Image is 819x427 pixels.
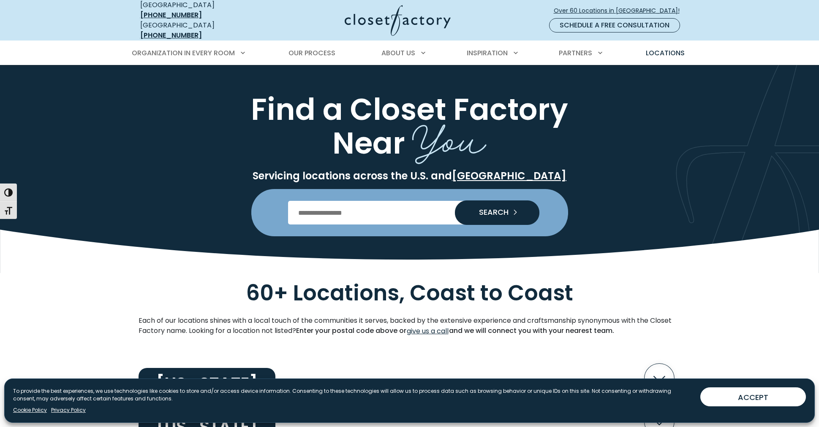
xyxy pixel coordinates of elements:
span: Inspiration [467,48,508,58]
span: Near [332,122,405,164]
a: [GEOGRAPHIC_DATA] [452,169,566,183]
strong: Enter your postal code above or and we will connect you with your nearest team. [296,326,614,335]
span: Over 60 Locations in [GEOGRAPHIC_DATA]! [554,6,686,15]
p: To provide the best experiences, we use technologies like cookies to store and/or access device i... [13,387,694,403]
p: Each of our locations shines with a local touch of the communities it serves, backed by the exten... [139,316,681,337]
img: Closet Factory Logo [345,5,451,36]
span: Locations [646,48,685,58]
a: Cookie Policy [13,406,47,414]
button: Search our Nationwide Locations [455,200,539,225]
a: [PHONE_NUMBER] [140,30,202,40]
span: About Us [381,48,415,58]
span: Organization in Every Room [132,48,235,58]
span: Find a Closet Factory [251,89,568,130]
div: [GEOGRAPHIC_DATA] [140,20,263,41]
span: Our Process [288,48,335,58]
span: SEARCH [472,208,509,216]
a: Over 60 Locations in [GEOGRAPHIC_DATA]! [553,3,687,18]
a: give us a call [406,326,449,337]
span: You [412,105,487,168]
p: Servicing locations across the U.S. and [139,170,681,182]
span: 60+ Locations, Coast to Coast [246,278,573,308]
span: Partners [559,48,592,58]
button: [US_STATE] [139,357,681,400]
a: Privacy Policy [51,406,86,414]
input: Enter Postal Code [288,201,531,224]
a: [PHONE_NUMBER] [140,10,202,20]
nav: Primary Menu [126,41,694,65]
button: ACCEPT [700,387,806,406]
a: Schedule a Free Consultation [549,18,680,32]
h2: [US_STATE] [139,368,275,400]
